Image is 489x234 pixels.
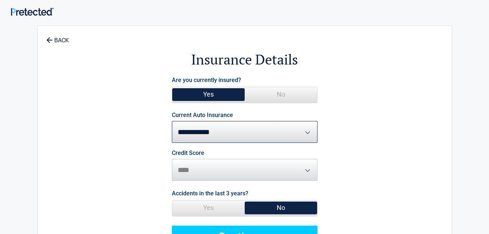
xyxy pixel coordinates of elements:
[172,75,241,85] label: Are you currently insured?
[172,188,248,198] label: Accidents in the last 3 years?
[11,8,54,15] img: Main Logo
[172,87,245,102] span: Yes
[45,31,70,43] a: BACK
[172,200,245,215] span: Yes
[172,112,233,118] label: Current Auto Insurance
[78,50,412,69] h2: Insurance Details
[172,150,204,156] label: Credit Score
[245,87,317,102] span: No
[245,200,317,215] span: No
